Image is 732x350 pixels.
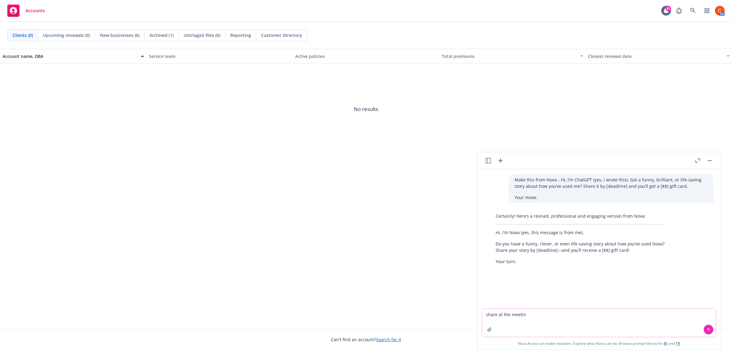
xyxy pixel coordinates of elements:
div: 41 [666,6,671,11]
p: Your turn. [496,258,665,265]
button: Service team [146,49,293,63]
a: Search for it [376,337,401,342]
p: Make this from Nova - Hi, I’m ChatGPT (yes, I wrote this). Got a funny, brilliant, or life-saving... [515,177,707,189]
span: Untriaged files (0) [184,32,220,38]
a: Accounts [5,2,47,19]
span: Clients (0) [13,32,33,38]
span: Accounts [26,8,45,13]
a: Search [687,5,699,17]
span: Nova Assist can make mistakes. Explore what Nova can do: Browse prompt library for and [518,337,680,350]
span: Can't find an account? [331,336,401,343]
div: Account name, DBA [2,53,137,59]
p: Hi, I’m Nova (yes, this message is from me). [496,229,665,236]
span: Customer Directory [261,32,302,38]
button: Total premiums [439,49,586,63]
button: Closest renewal date [586,49,732,63]
p: Do you have a funny, clever, or even life-saving story about how you’ve used Nova? Share your sto... [496,241,665,253]
img: photo [715,6,725,16]
textarea: share at the mee [482,309,716,337]
span: Upcoming renewals (0) [43,32,90,38]
p: Certainly! Here’s a revised, professional and engaging version from Nova: [496,213,665,219]
div: Closest renewal date [588,53,723,59]
a: Switch app [701,5,713,17]
a: BI [664,341,667,346]
span: Archived (1) [149,32,174,38]
a: TR [676,341,680,346]
a: Report a Bug [673,5,685,17]
div: Active policies [295,53,437,59]
span: Reporting [230,32,251,38]
button: Active policies [293,49,439,63]
span: New businesses (0) [100,32,139,38]
div: Total premiums [442,53,576,59]
div: Service team [149,53,290,59]
p: Your move. [515,194,707,201]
